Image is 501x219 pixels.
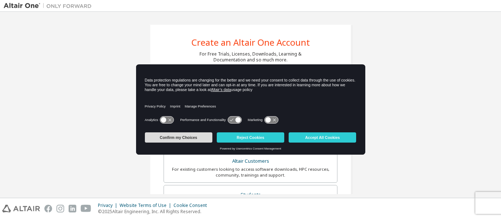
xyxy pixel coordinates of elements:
img: linkedin.svg [69,205,76,212]
img: instagram.svg [56,205,64,212]
div: For existing customers looking to access software downloads, HPC resources, community, trainings ... [168,166,333,178]
img: facebook.svg [44,205,52,212]
div: Altair Customers [168,156,333,166]
div: For Free Trials, Licenses, Downloads, Learning & Documentation and so much more. [200,51,301,63]
div: Cookie Consent [173,203,211,208]
img: Altair One [4,2,95,10]
img: youtube.svg [81,205,91,212]
div: Create an Altair One Account [191,38,310,47]
div: Website Terms of Use [120,203,173,208]
img: altair_logo.svg [2,205,40,212]
p: © 2025 Altair Engineering, Inc. All Rights Reserved. [98,208,211,215]
div: Privacy [98,203,120,208]
div: Students [168,190,333,200]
